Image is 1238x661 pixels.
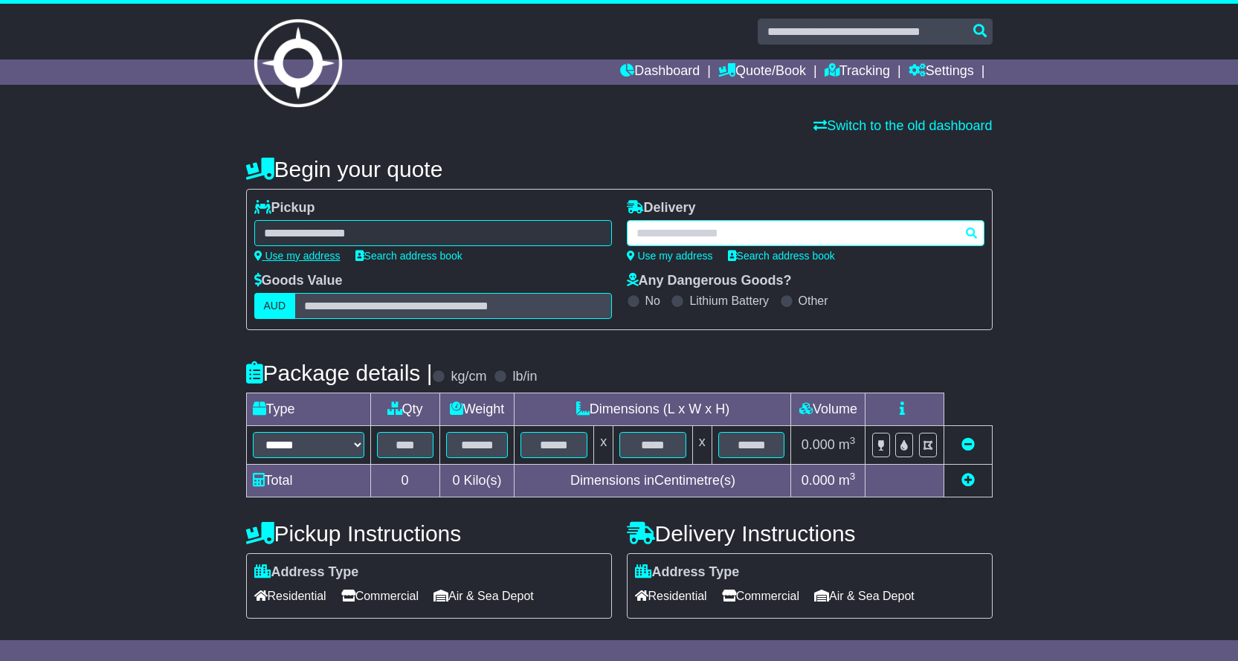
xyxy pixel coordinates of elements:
[246,157,993,181] h4: Begin your quote
[254,200,315,216] label: Pickup
[689,294,769,308] label: Lithium Battery
[825,59,890,85] a: Tracking
[722,584,799,607] span: Commercial
[627,273,792,289] label: Any Dangerous Goods?
[451,369,486,385] label: kg/cm
[839,473,856,488] span: m
[718,59,806,85] a: Quote/Book
[254,584,326,607] span: Residential
[961,437,975,452] a: Remove this item
[341,584,419,607] span: Commercial
[512,369,537,385] label: lb/in
[799,294,828,308] label: Other
[627,200,696,216] label: Delivery
[813,118,992,133] a: Switch to the old dashboard
[355,250,462,262] a: Search address book
[515,465,791,497] td: Dimensions in Centimetre(s)
[961,473,975,488] a: Add new item
[814,584,915,607] span: Air & Sea Depot
[802,473,835,488] span: 0.000
[791,393,865,426] td: Volume
[645,294,660,308] label: No
[254,250,341,262] a: Use my address
[839,437,856,452] span: m
[452,473,460,488] span: 0
[370,393,439,426] td: Qty
[254,293,296,319] label: AUD
[850,435,856,446] sup: 3
[620,59,700,85] a: Dashboard
[635,584,707,607] span: Residential
[246,361,433,385] h4: Package details |
[254,273,343,289] label: Goods Value
[246,521,612,546] h4: Pickup Instructions
[627,220,984,246] typeahead: Please provide city
[692,426,712,465] td: x
[246,465,370,497] td: Total
[254,564,359,581] label: Address Type
[627,521,993,546] h4: Delivery Instructions
[627,250,713,262] a: Use my address
[909,59,974,85] a: Settings
[802,437,835,452] span: 0.000
[728,250,835,262] a: Search address book
[515,393,791,426] td: Dimensions (L x W x H)
[439,465,515,497] td: Kilo(s)
[850,471,856,482] sup: 3
[246,393,370,426] td: Type
[594,426,613,465] td: x
[635,564,740,581] label: Address Type
[433,584,534,607] span: Air & Sea Depot
[439,393,515,426] td: Weight
[370,465,439,497] td: 0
